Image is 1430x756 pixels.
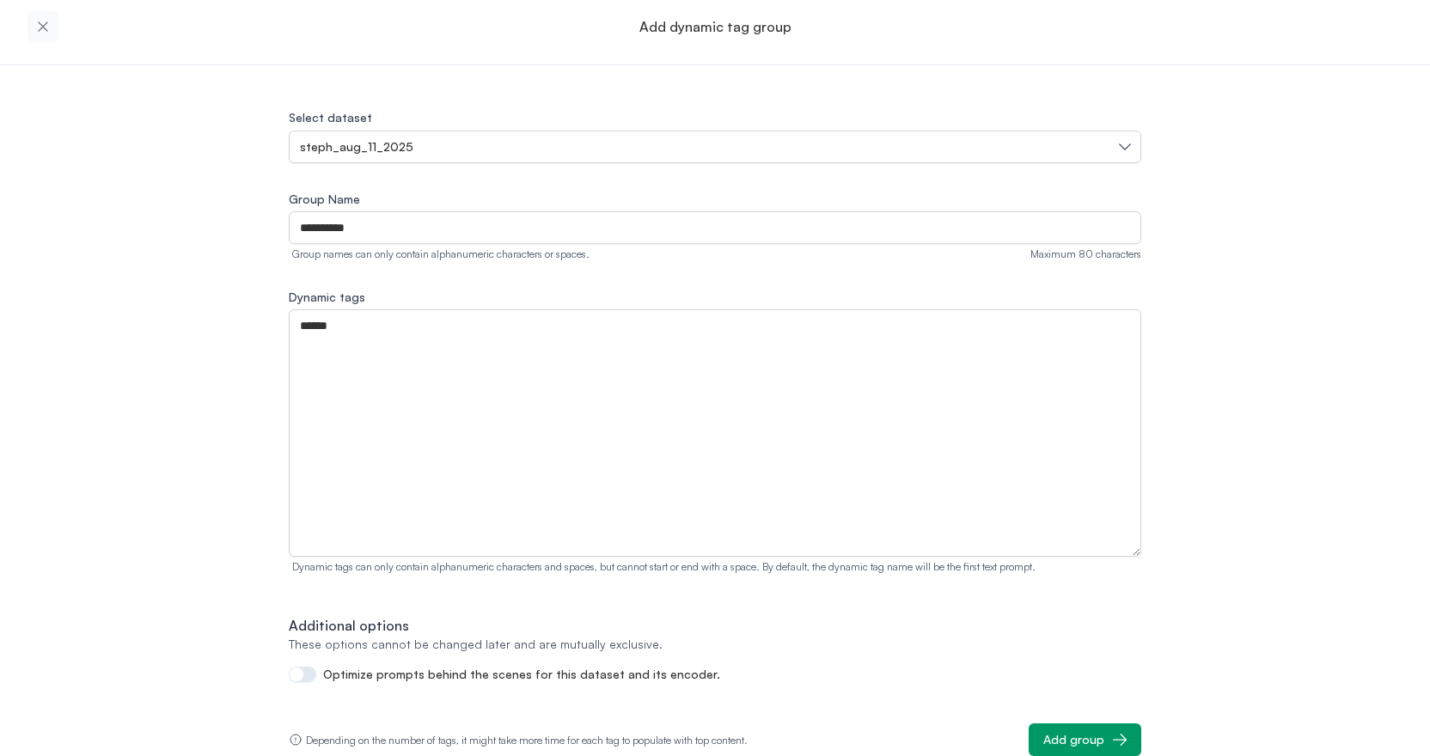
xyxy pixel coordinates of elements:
[300,138,413,155] span: steph_aug_11_2025
[289,289,1141,306] label: Dynamic tags
[1043,731,1104,748] div: Add group
[1029,723,1141,756] button: Add group
[289,615,1141,636] p: Additional options
[289,110,372,125] label: Select dataset
[289,247,590,261] div: Group names can only contain alphanumeric characters or spaces.
[289,131,1141,163] button: steph_aug_11_2025
[289,191,1141,208] label: Group Name
[289,560,1141,574] p: Dynamic tags can only contain alphanumeric characters and spaces, but cannot start or end with a ...
[289,733,748,747] div: Depending on the number of tags, it might take more time for each tag to populate with top content.
[289,636,1141,653] p: These options cannot be changed later and are mutually exclusive.
[1030,247,1141,261] div: Maximum 80 characters
[323,668,720,680] label: Optimize prompts behind the scenes for this dataset and its encoder.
